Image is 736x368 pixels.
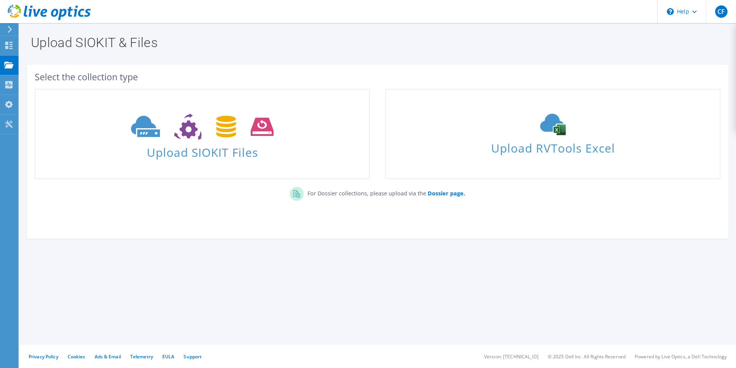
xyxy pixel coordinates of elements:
div: Select the collection type [35,73,721,81]
a: Ads & Email [95,353,121,360]
a: Upload RVTools Excel [385,89,720,179]
a: EULA [162,353,174,360]
h1: Upload SIOKIT & Files [31,36,721,49]
a: Privacy Policy [29,353,58,360]
a: Telemetry [130,353,153,360]
li: © 2025 Dell Inc. All Rights Reserved [548,353,626,360]
svg: \n [667,8,674,15]
a: Dossier page. [426,190,465,197]
li: Version: [TECHNICAL_ID] [484,353,539,360]
span: Upload SIOKIT Files [36,142,369,158]
a: Upload SIOKIT Files [35,89,370,179]
a: Support [184,353,202,360]
p: For Dossier collections, please upload via the [304,187,465,198]
span: Upload RVTools Excel [386,138,719,154]
b: Dossier page. [428,190,465,197]
li: Powered by Live Optics, a Dell Technology [635,353,727,360]
span: CF [715,5,728,18]
a: Cookies [68,353,85,360]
